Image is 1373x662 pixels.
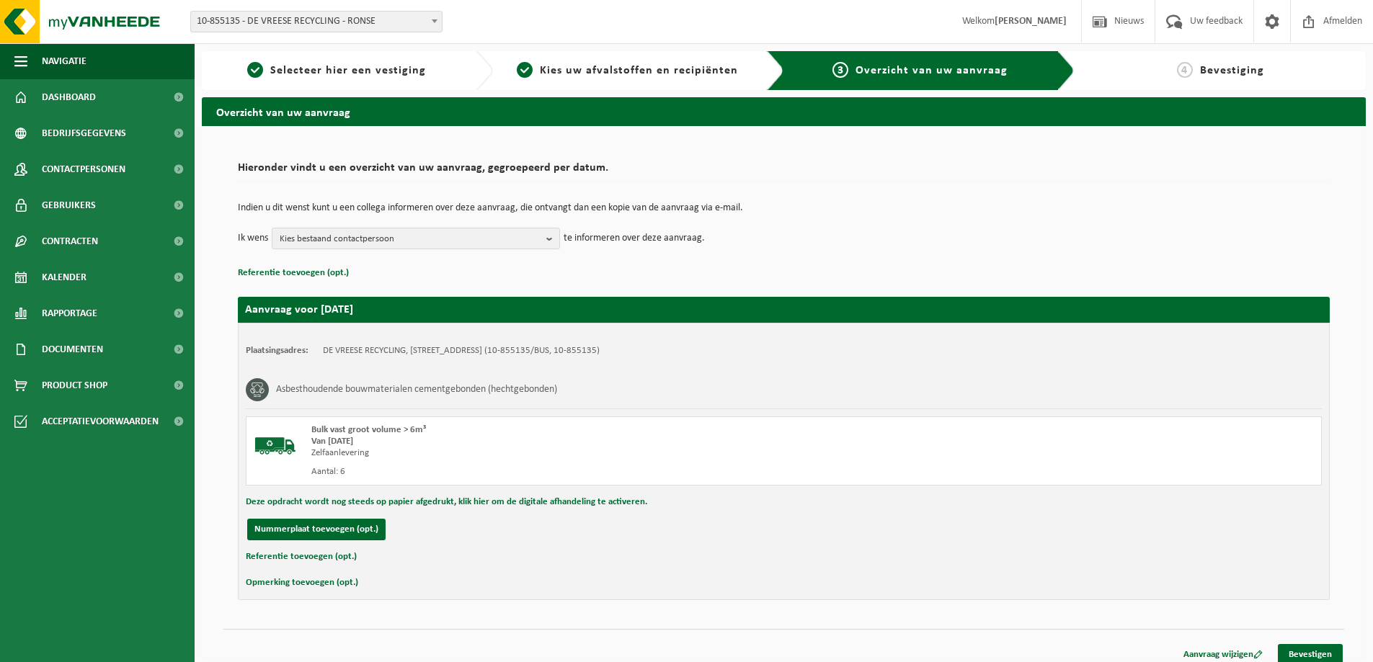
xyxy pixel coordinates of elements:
[500,62,755,79] a: 2Kies uw afvalstoffen en recipiënten
[238,228,268,249] p: Ik wens
[254,424,297,468] img: BL-SO-LV.png
[246,346,308,355] strong: Plaatsingsadres:
[202,97,1366,125] h2: Overzicht van uw aanvraag
[311,466,842,478] div: Aantal: 6
[238,203,1330,213] p: Indien u dit wenst kunt u een collega informeren over deze aanvraag, die ontvangt dan een kopie v...
[311,425,426,434] span: Bulk vast groot volume > 6m³
[540,65,738,76] span: Kies uw afvalstoffen en recipiënten
[1177,62,1193,78] span: 4
[246,493,647,511] button: Deze opdracht wordt nog steeds op papier afgedrukt, klik hier om de digitale afhandeling te activ...
[247,62,263,78] span: 1
[1200,65,1264,76] span: Bevestiging
[42,403,159,439] span: Acceptatievoorwaarden
[42,259,86,295] span: Kalender
[42,295,97,331] span: Rapportage
[209,62,464,79] a: 1Selecteer hier een vestiging
[190,11,443,32] span: 10-855135 - DE VREESE RECYCLING - RONSE
[42,43,86,79] span: Navigatie
[42,79,96,115] span: Dashboard
[311,437,353,446] strong: Van [DATE]
[311,447,842,459] div: Zelfaanlevering
[323,345,600,357] td: DE VREESE RECYCLING, [STREET_ADDRESS] (10-855135/BUS, 10-855135)
[191,12,442,32] span: 10-855135 - DE VREESE RECYCLING - RONSE
[270,65,426,76] span: Selecteer hier een vestiging
[42,187,96,223] span: Gebruikers
[42,151,125,187] span: Contactpersonen
[246,573,358,592] button: Opmerking toevoegen (opt.)
[42,115,126,151] span: Bedrijfsgegevens
[272,228,560,249] button: Kies bestaand contactpersoon
[247,519,386,540] button: Nummerplaat toevoegen (opt.)
[42,223,98,259] span: Contracten
[856,65,1008,76] span: Overzicht van uw aanvraag
[995,16,1067,27] strong: [PERSON_NAME]
[564,228,705,249] p: te informeren over deze aanvraag.
[280,228,541,250] span: Kies bestaand contactpersoon
[238,162,1330,182] h2: Hieronder vindt u een overzicht van uw aanvraag, gegroepeerd per datum.
[42,331,103,367] span: Documenten
[517,62,533,78] span: 2
[276,378,557,401] h3: Asbesthoudende bouwmaterialen cementgebonden (hechtgebonden)
[246,547,357,566] button: Referentie toevoegen (opt.)
[832,62,848,78] span: 3
[245,304,353,316] strong: Aanvraag voor [DATE]
[238,264,349,282] button: Referentie toevoegen (opt.)
[42,367,107,403] span: Product Shop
